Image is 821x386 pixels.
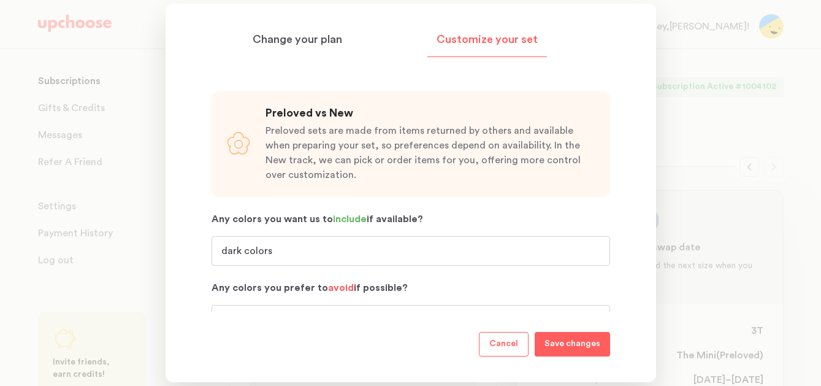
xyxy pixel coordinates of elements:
span: avoid [328,283,354,293]
button: Cancel [479,332,529,357]
img: flower [226,132,251,156]
input: Any color to avoid... [212,305,610,334]
p: Customize your set [437,33,538,47]
p: Change your plan [253,33,342,47]
input: Any color to favor... [212,236,610,266]
p: Any colors you prefer to [212,280,610,295]
span: if available? [367,214,423,224]
p: Cancel [489,337,518,352]
button: Save changes [535,332,610,357]
p: Save changes [544,337,600,352]
p: Preloved vs New [265,106,595,121]
p: Preloved sets are made from items returned by others and available when preparing your set, so pr... [265,123,595,182]
p: Any colors you want us to [212,212,610,226]
span: include [333,214,367,224]
span: if possible? [354,283,408,293]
